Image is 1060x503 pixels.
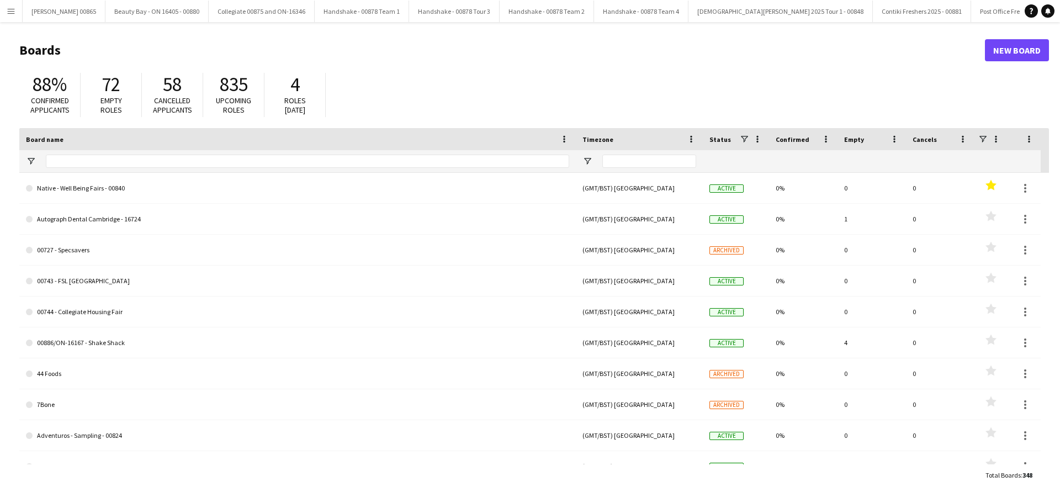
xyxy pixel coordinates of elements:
div: 0% [769,420,838,451]
span: Active [709,184,744,193]
button: Handshake - 00878 Team 1 [315,1,409,22]
div: 0 [838,358,906,389]
div: 0 [838,296,906,327]
div: : [985,464,1032,486]
span: Active [709,308,744,316]
div: (GMT/BST) [GEOGRAPHIC_DATA] [576,420,703,451]
span: Active [709,432,744,440]
a: 00886/ON-16167 - Shake Shack [26,327,569,358]
span: Status [709,135,731,144]
div: 4 [838,327,906,358]
a: Adventuros - Sampling - 00824 [26,420,569,451]
div: 0% [769,358,838,389]
span: Upcoming roles [216,96,251,115]
span: 58 [163,72,182,97]
a: New Board [985,39,1049,61]
div: (GMT/BST) [GEOGRAPHIC_DATA] [576,266,703,296]
button: Handshake - 00878 Team 4 [594,1,688,22]
div: 0 [906,327,974,358]
div: 0 [906,389,974,420]
div: 0 [906,204,974,234]
div: 0 [906,173,974,203]
a: 44 Foods [26,358,569,389]
div: 0% [769,296,838,327]
div: 0 [838,420,906,451]
h1: Boards [19,42,985,59]
div: 0% [769,327,838,358]
span: Active [709,215,744,224]
div: 0 [906,358,974,389]
div: 0 [838,451,906,481]
button: Handshake - 00878 Tour 3 [409,1,500,22]
span: Cancels [913,135,937,144]
div: 0 [838,173,906,203]
span: Roles [DATE] [284,96,306,115]
a: Autograph Dental Cambridge - 16724 [26,204,569,235]
button: Contiki Freshers 2025 - 00881 [873,1,971,22]
div: 0% [769,389,838,420]
div: 0 [906,235,974,265]
div: 0% [769,451,838,481]
a: 00727 - Specsavers [26,235,569,266]
a: 00744 - Collegiate Housing Fair [26,296,569,327]
input: Timezone Filter Input [602,155,696,168]
span: Empty roles [100,96,122,115]
div: 0 [906,420,974,451]
span: 348 [1022,471,1032,479]
div: 0% [769,266,838,296]
div: (GMT/BST) [GEOGRAPHIC_DATA] [576,173,703,203]
a: Anua - ON-16892 [26,451,569,482]
div: 1 [838,204,906,234]
button: [PERSON_NAME] 00865 [23,1,105,22]
div: 0 [838,389,906,420]
span: Cancelled applicants [153,96,192,115]
span: Empty [844,135,864,144]
div: (GMT/BST) [GEOGRAPHIC_DATA] [576,327,703,358]
button: [DEMOGRAPHIC_DATA][PERSON_NAME] 2025 Tour 1 - 00848 [688,1,873,22]
span: Total Boards [985,471,1021,479]
span: Confirmed applicants [30,96,70,115]
div: 0 [838,266,906,296]
span: Active [709,277,744,285]
span: 835 [220,72,248,97]
span: Active [709,339,744,347]
span: Archived [709,401,744,409]
span: Archived [709,370,744,378]
a: 7Bone [26,389,569,420]
button: Beauty Bay - ON 16405 - 00880 [105,1,209,22]
div: 0 [906,266,974,296]
div: (GMT/BST) [GEOGRAPHIC_DATA] [576,235,703,265]
div: 0% [769,204,838,234]
div: (GMT/BST) [GEOGRAPHIC_DATA] [576,296,703,327]
div: (GMT/BST) [GEOGRAPHIC_DATA] [576,358,703,389]
div: 0% [769,173,838,203]
button: Handshake - 00878 Team 2 [500,1,594,22]
div: 0 [906,451,974,481]
span: Timezone [582,135,613,144]
span: Board name [26,135,63,144]
span: Archived [709,246,744,255]
span: Confirmed [776,135,809,144]
button: Collegiate 00875 and ON-16346 [209,1,315,22]
input: Board name Filter Input [46,155,569,168]
button: Open Filter Menu [26,156,36,166]
span: 72 [102,72,120,97]
div: (GMT/BST) [GEOGRAPHIC_DATA] [576,204,703,234]
a: 00743 - FSL [GEOGRAPHIC_DATA] [26,266,569,296]
span: Active [709,463,744,471]
span: 4 [290,72,300,97]
div: (GMT/BST) [GEOGRAPHIC_DATA] [576,389,703,420]
a: Native - Well Being Fairs - 00840 [26,173,569,204]
div: (GMT/BST) [GEOGRAPHIC_DATA] [576,451,703,481]
div: 0% [769,235,838,265]
div: 0 [906,296,974,327]
button: Open Filter Menu [582,156,592,166]
div: 0 [838,235,906,265]
span: 88% [33,72,67,97]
